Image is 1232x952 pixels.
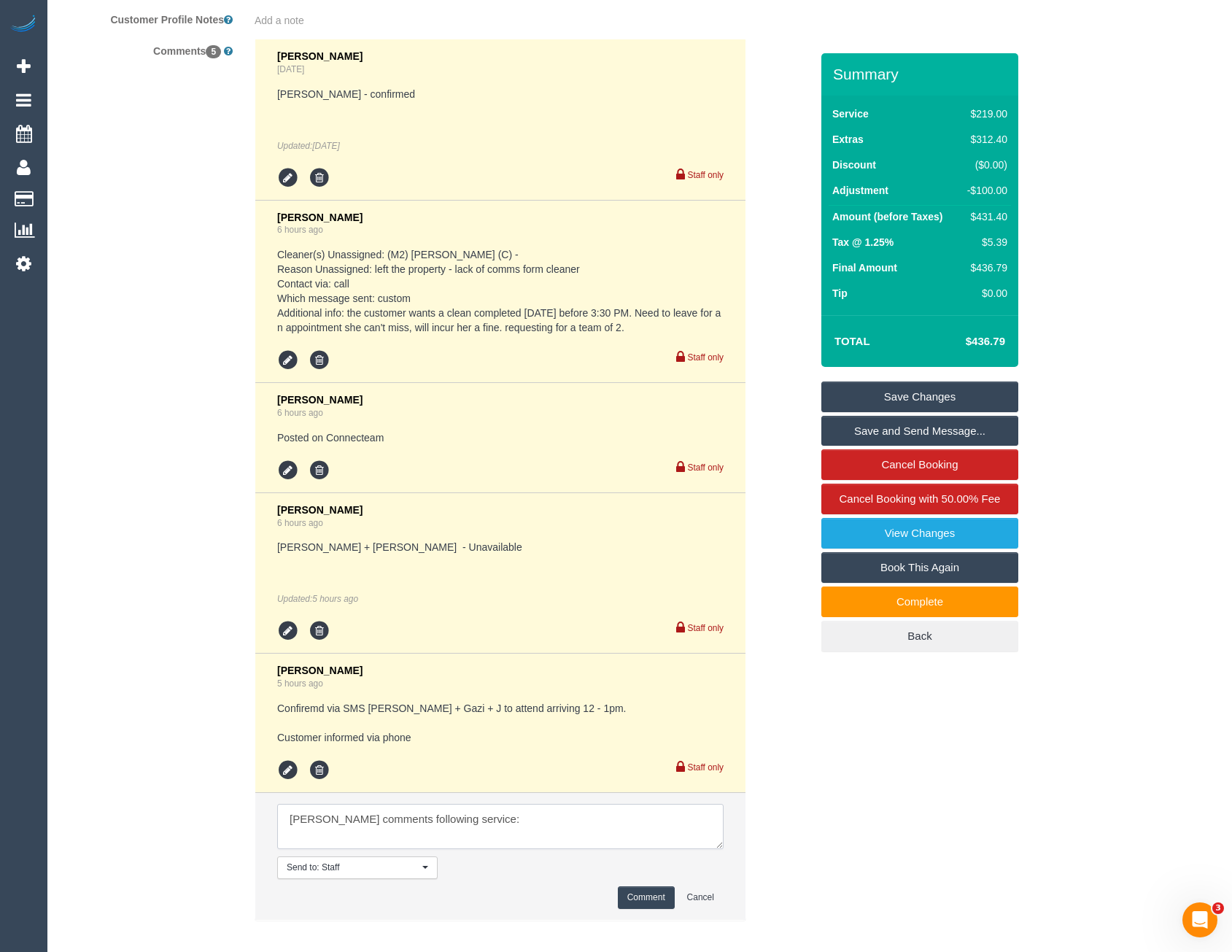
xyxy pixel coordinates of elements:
[277,665,363,676] span: [PERSON_NAME]
[206,45,221,58] span: 5
[821,552,1018,583] a: Book This Again
[821,518,1018,549] a: View Changes
[962,158,1007,172] div: ($0.00)
[832,286,848,301] label: Tip
[962,260,1007,275] div: $436.79
[832,158,876,172] label: Discount
[277,225,323,235] a: 6 hours ago
[821,484,1018,514] a: Cancel Booking with 50.00% Fee
[688,352,724,363] small: Staff only
[688,170,724,180] small: Staff only
[832,235,894,249] label: Tax @ 1.25%
[312,141,339,151] span: Sep 08, 2025 12:35
[277,87,724,101] pre: [PERSON_NAME] - confirmed
[9,15,38,35] img: Automaid Logo
[834,335,870,347] strong: Total
[962,107,1007,121] div: $219.00
[277,141,340,151] em: Updated:
[821,621,1018,651] a: Back
[821,449,1018,480] a: Cancel Booking
[277,408,323,418] a: 6 hours ago
[277,247,724,335] pre: Cleaner(s) Unassigned: (M2) [PERSON_NAME] (C) - Reason Unassigned: left the property - lack of co...
[51,39,244,58] label: Comments
[51,7,244,27] label: Customer Profile Notes
[678,886,724,909] button: Cancel
[1212,902,1224,914] span: 3
[277,394,363,406] span: [PERSON_NAME]
[618,886,675,909] button: Comment
[255,15,304,26] span: Add a note
[277,518,323,528] a: 6 hours ago
[688,463,724,473] small: Staff only
[688,623,724,633] small: Staff only
[277,212,363,223] span: [PERSON_NAME]
[832,183,888,198] label: Adjustment
[277,64,304,74] a: [DATE]
[833,66,1011,82] h3: Summary
[832,209,942,224] label: Amount (before Taxes)
[832,260,897,275] label: Final Amount
[277,50,363,62] span: [PERSON_NAME]
[277,594,358,604] em: Updated:
[821,416,1018,446] a: Save and Send Message...
[962,286,1007,301] div: $0.00
[287,862,419,874] span: Send to: Staff
[1182,902,1217,937] iframe: Intercom live chat
[840,492,1001,505] span: Cancel Booking with 50.00% Fee
[277,856,438,879] button: Send to: Staff
[821,382,1018,412] a: Save Changes
[277,540,724,554] pre: [PERSON_NAME] + [PERSON_NAME] - Unavailable
[832,107,869,121] label: Service
[962,132,1007,147] div: $312.40
[277,678,323,689] a: 5 hours ago
[277,504,363,516] span: [PERSON_NAME]
[688,762,724,773] small: Staff only
[962,209,1007,224] div: $431.40
[821,587,1018,617] a: Complete
[922,336,1005,348] h4: $436.79
[277,430,724,445] pre: Posted on Connecteam
[962,235,1007,249] div: $5.39
[962,183,1007,198] div: -$100.00
[832,132,864,147] label: Extras
[312,594,358,604] span: Sep 11, 2025 09:51
[277,701,724,745] pre: Confiremd via SMS [PERSON_NAME] + Gazi + J to attend arriving 12 - 1pm. Customer informed via phone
